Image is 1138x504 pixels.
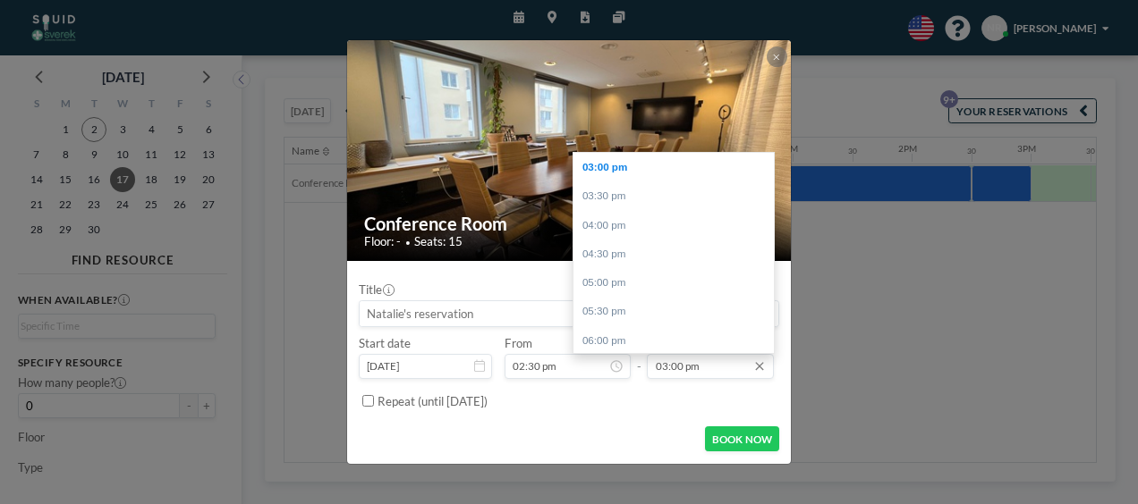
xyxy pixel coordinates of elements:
[573,297,783,325] div: 05:30 pm
[414,234,463,249] span: Seats: 15
[405,237,411,248] span: •
[505,336,532,351] label: From
[573,181,783,210] div: 03:30 pm
[360,301,778,326] input: Natalie's reservation
[573,239,783,268] div: 04:30 pm
[364,213,775,235] h2: Conference Room
[573,326,783,355] div: 06:00 pm
[705,426,779,451] button: BOOK NOW
[359,282,394,298] label: Title
[573,211,783,239] div: 04:00 pm
[573,153,783,181] div: 03:00 pm
[359,336,411,351] label: Start date
[573,268,783,297] div: 05:00 pm
[637,341,641,374] span: -
[378,394,488,409] label: Repeat (until [DATE])
[364,234,401,249] span: Floor: -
